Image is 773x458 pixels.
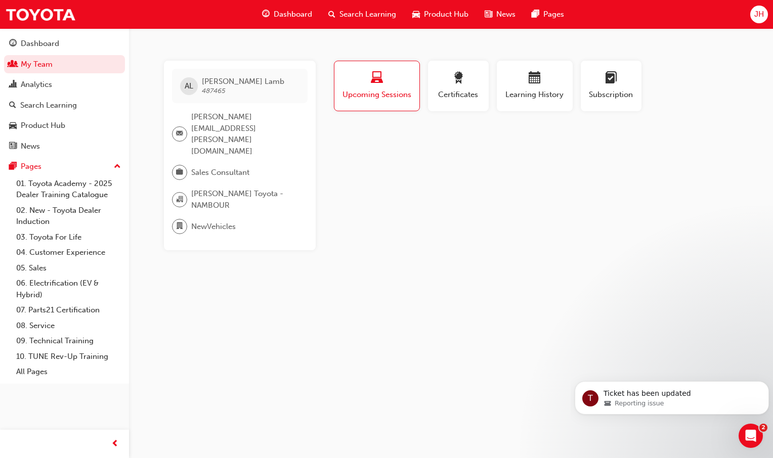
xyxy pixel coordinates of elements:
span: Dashboard [274,9,312,20]
a: 03. Toyota For Life [12,230,125,245]
span: car-icon [9,121,17,130]
a: 07. Parts21 Certification [12,302,125,318]
a: 10. TUNE Rev-Up Training [12,349,125,364]
span: Upcoming Sessions [342,89,412,101]
div: Pages [21,161,41,172]
iframe: Intercom notifications message [571,360,773,431]
button: Subscription [581,61,641,111]
a: All Pages [12,364,125,380]
a: Dashboard [4,34,125,53]
div: Analytics [21,79,52,90]
span: guage-icon [9,39,17,49]
iframe: Intercom live chat [739,424,763,448]
span: calendar-icon [529,72,541,85]
span: organisation-icon [176,193,183,206]
span: Certificates [436,89,481,101]
a: car-iconProduct Hub [404,4,477,25]
span: Sales Consultant [191,167,249,178]
a: 06. Electrification (EV & Hybrid) [12,276,125,302]
span: award-icon [452,72,464,85]
a: 05. Sales [12,260,125,276]
a: News [4,137,125,156]
span: people-icon [9,60,17,69]
span: [PERSON_NAME][EMAIL_ADDRESS][PERSON_NAME][DOMAIN_NAME] [191,111,299,157]
span: Search Learning [339,9,396,20]
div: Product Hub [21,120,65,131]
span: search-icon [328,8,335,21]
span: briefcase-icon [176,166,183,179]
a: guage-iconDashboard [254,4,320,25]
button: Upcoming Sessions [334,61,420,111]
span: search-icon [9,101,16,110]
span: news-icon [485,8,492,21]
span: prev-icon [111,438,119,450]
button: Certificates [428,61,489,111]
span: News [496,9,516,20]
img: Trak [5,3,76,26]
span: 2 [759,424,767,432]
span: [PERSON_NAME] Lamb [202,77,284,86]
a: search-iconSearch Learning [320,4,404,25]
a: 02. New - Toyota Dealer Induction [12,203,125,230]
span: news-icon [9,142,17,151]
span: guage-icon [262,8,270,21]
a: pages-iconPages [524,4,572,25]
button: Learning History [497,61,573,111]
a: 09. Technical Training [12,333,125,349]
span: learningplan-icon [605,72,617,85]
a: Product Hub [4,116,125,135]
span: chart-icon [9,80,17,89]
a: 04. Customer Experience [12,245,125,260]
span: pages-icon [9,162,17,171]
button: Pages [4,157,125,176]
div: News [21,141,40,152]
span: Pages [543,9,564,20]
span: department-icon [176,220,183,233]
span: Subscription [588,89,634,101]
a: Search Learning [4,96,125,115]
div: Search Learning [20,100,77,111]
span: pages-icon [532,8,539,21]
button: DashboardMy TeamAnalyticsSearch LearningProduct HubNews [4,32,125,157]
span: 487465 [202,86,226,95]
span: Learning History [504,89,565,101]
button: JH [750,6,768,23]
span: [PERSON_NAME] Toyota - NAMBOUR [191,188,299,211]
span: JH [754,9,764,20]
span: email-icon [176,127,183,141]
a: news-iconNews [477,4,524,25]
span: NewVehicles [191,221,236,233]
span: laptop-icon [371,72,383,85]
a: 01. Toyota Academy - 2025 Dealer Training Catalogue [12,176,125,203]
div: Dashboard [21,38,59,50]
a: 08. Service [12,318,125,334]
a: Analytics [4,75,125,94]
a: My Team [4,55,125,74]
span: car-icon [412,8,420,21]
span: Product Hub [424,9,468,20]
span: AL [185,80,193,92]
span: up-icon [114,160,121,173]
